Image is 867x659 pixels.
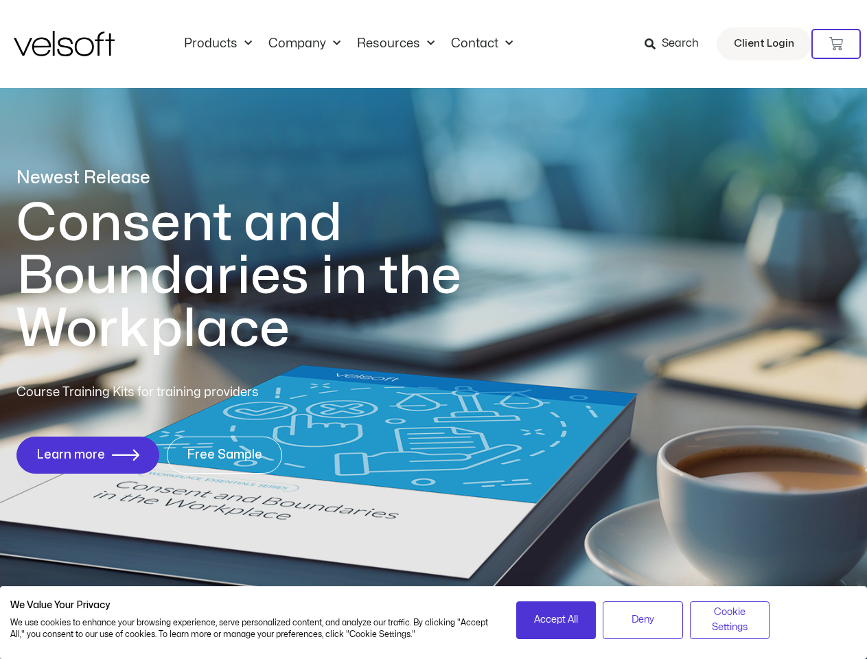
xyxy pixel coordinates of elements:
span: Cookie Settings [699,605,761,636]
button: Adjust cookie preferences [690,601,770,639]
button: Deny all cookies [603,601,683,639]
nav: Menu [176,36,521,51]
p: Course Training Kits for training providers [16,383,358,402]
a: Learn more [16,437,159,474]
span: Accept All [534,612,578,627]
span: Free Sample [187,448,262,462]
h1: Consent and Boundaries in the Workplace [16,197,518,356]
h2: We Value Your Privacy [10,599,496,612]
span: Search [662,35,699,53]
a: ProductsMenu Toggle [176,36,260,51]
a: Search [645,32,708,56]
p: Newest Release [16,166,518,190]
span: Client Login [734,35,794,53]
a: ContactMenu Toggle [443,36,521,51]
p: We use cookies to enhance your browsing experience, serve personalized content, and analyze our t... [10,617,496,640]
a: Client Login [717,27,811,60]
img: Velsoft Training Materials [14,31,115,56]
a: CompanyMenu Toggle [260,36,349,51]
a: Free Sample [167,437,282,474]
span: Learn more [36,448,105,462]
span: Deny [632,612,654,627]
a: ResourcesMenu Toggle [349,36,443,51]
button: Accept all cookies [516,601,597,639]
